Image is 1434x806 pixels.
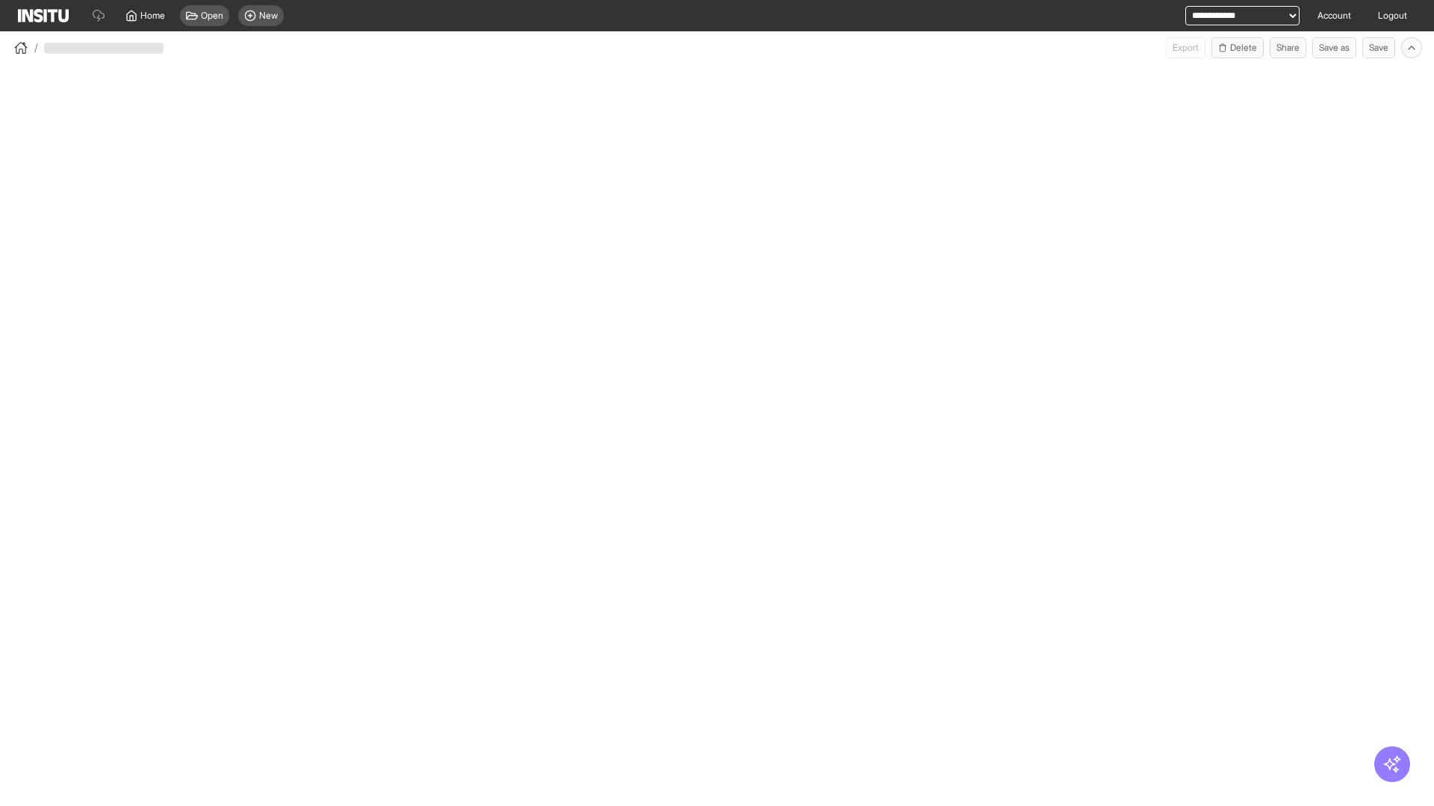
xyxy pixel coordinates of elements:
[1362,37,1395,58] button: Save
[12,39,38,57] button: /
[1270,37,1306,58] button: Share
[1211,37,1264,58] button: Delete
[1166,37,1205,58] button: Export
[140,10,165,22] span: Home
[34,40,38,55] span: /
[18,9,69,22] img: Logo
[1312,37,1356,58] button: Save as
[259,10,278,22] span: New
[1166,37,1205,58] span: Can currently only export from Insights reports.
[201,10,223,22] span: Open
